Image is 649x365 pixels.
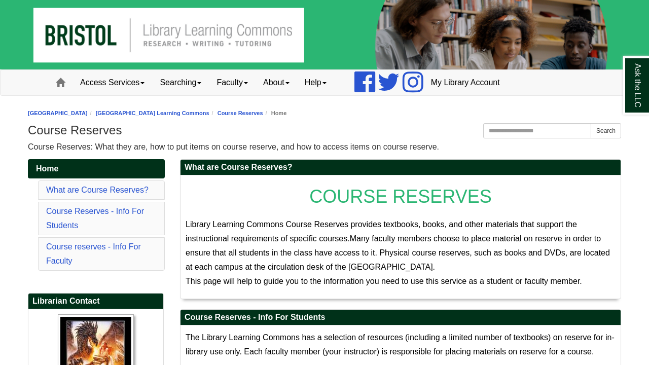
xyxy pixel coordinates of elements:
a: Course Reserves - Info For Students [46,207,144,230]
span: Many faculty members choose to place material on reserve in order to ensure that all students in ... [186,234,610,271]
a: [GEOGRAPHIC_DATA] Learning Commons [96,110,209,116]
span: The Library Learning Commons has a selection of resources (including a limited number of textbook... [186,333,615,356]
a: What are Course Reserves? [46,186,149,194]
span: This page will help to guide you to the information you need to use this service as a student or ... [186,277,582,285]
h2: Course Reserves - Info For Students [181,310,621,325]
a: Help [297,70,334,95]
h1: Course Reserves [28,123,621,137]
span: Home [36,164,58,173]
span: COURSE RESERVES [309,186,491,207]
a: My Library Account [423,70,508,95]
span: Course Reserves: What they are, how to put items on course reserve, and how to access items on co... [28,142,439,151]
span: Library Learning Commons Course Reserves provides textbooks, books, and other materials that supp... [186,220,577,243]
a: Faculty [209,70,256,95]
li: Home [263,108,287,118]
a: [GEOGRAPHIC_DATA] [28,110,88,116]
a: Home [28,159,165,178]
a: Course reserves - Info For Faculty [46,242,141,265]
nav: breadcrumb [28,108,621,118]
h2: Librarian Contact [28,294,163,309]
a: About [256,70,297,95]
a: Course Reserves [218,110,263,116]
a: Access Services [73,70,152,95]
button: Search [591,123,621,138]
a: Searching [152,70,209,95]
h2: What are Course Reserves? [181,160,621,175]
